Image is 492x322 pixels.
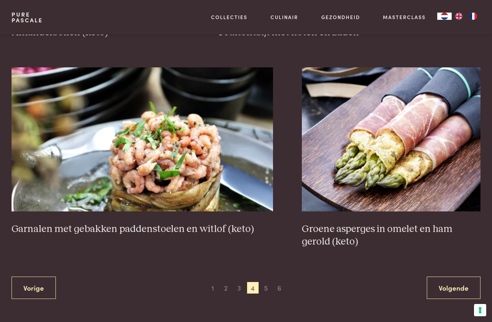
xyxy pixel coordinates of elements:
span: 2 [220,282,232,294]
a: Gezondheid [321,13,360,21]
span: 3 [233,282,245,294]
img: Garnalen met gebakken paddenstoelen en witlof (keto) [12,67,273,211]
a: Culinair [270,13,298,21]
a: EN [452,13,466,20]
h3: Garnalen met gebakken paddenstoelen en witlof (keto) [12,223,273,236]
a: NL [437,13,452,20]
div: Language [437,13,452,20]
a: Groene asperges in omelet en ham gerold (keto) Groene asperges in omelet en ham gerold (keto) [302,67,480,248]
img: Groene asperges in omelet en ham gerold (keto) [302,67,480,211]
a: Garnalen met gebakken paddenstoelen en witlof (keto) Garnalen met gebakken paddenstoelen en witlo... [12,67,273,235]
a: FR [466,13,480,20]
a: Vorige [12,277,56,299]
a: Collecties [211,13,247,21]
span: 1 [207,282,218,294]
span: 6 [274,282,285,294]
span: 4 [247,282,259,294]
a: PurePascale [12,12,43,23]
aside: Language selected: Nederlands [437,13,480,20]
h3: Groene asperges in omelet en ham gerold (keto) [302,223,480,248]
button: Uw voorkeuren voor toestemming voor trackingtechnologieën [474,304,486,316]
a: Masterclass [383,13,426,21]
span: 5 [260,282,272,294]
ul: Language list [452,13,480,20]
a: Volgende [427,277,480,299]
